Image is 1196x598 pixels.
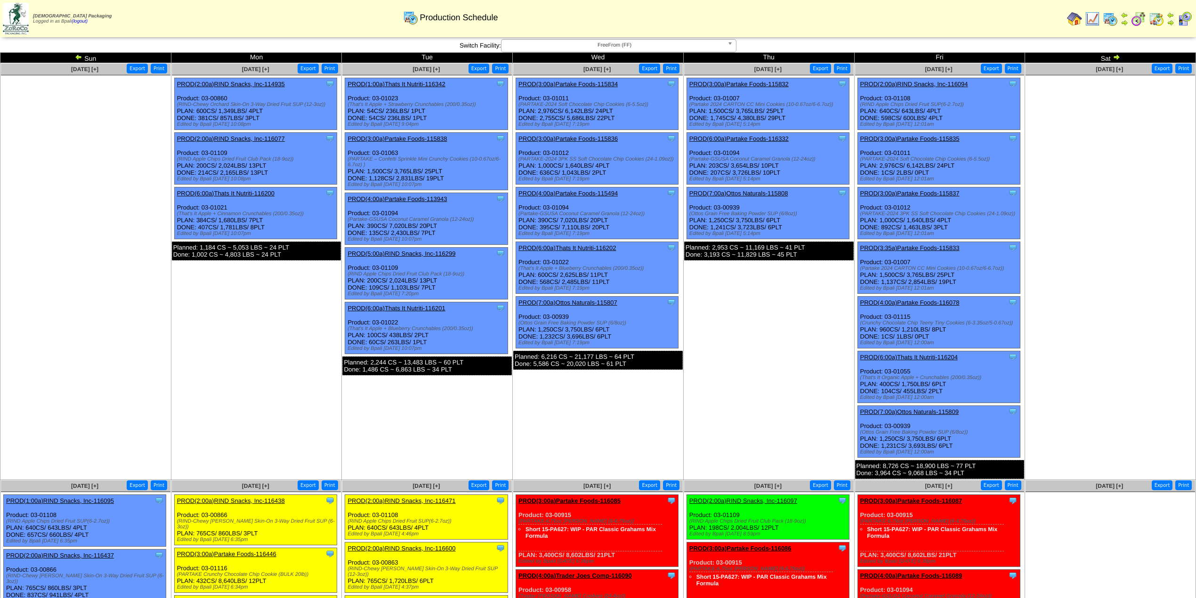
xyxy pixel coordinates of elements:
[496,496,505,505] img: Tooltip
[75,53,82,61] img: arrowleft.gif
[525,526,656,539] a: Short 15-PA627: WIP - PAR Classic Grahams Mix Formula
[860,408,959,415] a: PROD(7:00a)Ottos Naturals-115809
[860,81,968,88] a: PROD(2:00a)RIND Snacks, Inc-116094
[347,305,445,312] a: PROD(6:00a)Thats It Nutriti-116201
[518,558,678,564] div: Edited by Bpali [DATE] 6:36pm
[838,134,847,143] img: Tooltip
[518,244,616,251] a: PROD(6:00a)Thats It Nutriti-116202
[347,497,455,504] a: PROD(2:00a)RIND Snacks, Inc-116471
[857,133,1020,185] div: Product: 03-01011 PLAN: 2,976CS / 6,142LBS / 24PLT DONE: 1CS / 2LBS / 0PLT
[177,176,337,182] div: Edited by Bpali [DATE] 10:08pm
[687,187,849,239] div: Product: 03-00939 PLAN: 1,250CS / 3,750LBS / 6PLT DONE: 1,241CS / 3,723LBS / 6PLT
[0,53,171,63] td: Sun
[72,19,88,24] a: (logout)
[838,543,847,553] img: Tooltip
[177,550,276,558] a: PROD(3:00a)Partake Foods-116446
[403,10,418,25] img: calendarprod.gif
[689,190,788,197] a: PROD(7:00a)Ottos Naturals-115808
[854,53,1025,63] td: Fri
[151,64,167,73] button: Print
[298,480,319,490] button: Export
[518,497,621,504] a: PROD(3:00a)Partake Foods-116085
[860,231,1020,236] div: Edited by Bpali [DATE] 12:01am
[860,320,1020,326] div: (Crunchy Chocolate Chip Teeny Tiny Cookies (6-3.35oz/5-0.67oz))
[518,81,618,88] a: PROD(3:00a)Partake Foods-115834
[172,242,341,260] div: Planned: 1,184 CS ~ 5,053 LBS ~ 24 PLT Done: 1,002 CS ~ 4,803 LBS ~ 24 PLT
[860,102,1020,107] div: (RIND Apple Chips Dried Fruit SUP(6-2.7oz))
[151,480,167,490] button: Print
[689,545,792,552] a: PROD(3:00a)Partake Foods-116086
[518,156,678,162] div: (PARTAKE-2024 3PK SS Soft Chocolate Chip Cookies (24-1.09oz))
[154,496,164,505] img: Tooltip
[689,81,789,88] a: PROD(3:00a)Partake Foods-115832
[347,518,507,524] div: (RIND Apple Chips Dried Fruit SUP(6-2.7oz))
[860,558,1020,564] div: Edited by Bpali [DATE] 6:38pm
[834,480,850,490] button: Print
[981,480,1002,490] button: Export
[689,135,789,142] a: PROD(6:00a)Partake Foods-116332
[857,297,1020,348] div: Product: 03-01115 PLAN: 960CS / 1,210LBS / 8PLT DONE: 1CS / 1LBS / 0PLT
[860,340,1020,346] div: Edited by Bpali [DATE] 12:00am
[857,242,1020,294] div: Product: 03-01007 PLAN: 1,500CS / 3,765LBS / 25PLT DONE: 1,137CS / 2,854LBS / 19PLT
[469,64,490,73] button: Export
[342,53,513,63] td: Tue
[325,79,335,89] img: Tooltip
[174,548,337,593] div: Product: 03-01116 PLAN: 432CS / 8,640LBS / 12PLT
[347,291,507,297] div: Edited by Bpali [DATE] 7:20pm
[925,483,952,489] span: [DATE] [+]
[810,480,831,490] button: Export
[1121,19,1128,26] img: arrowright.gif
[518,572,632,579] a: PROD(4:00a)Trader Joes Comp-116090
[242,483,269,489] a: [DATE] [+]
[1008,243,1018,252] img: Tooltip
[860,299,960,306] a: PROD(4:00a)Partake Foods-116078
[1175,480,1192,490] button: Print
[420,13,498,23] span: Production Schedule
[1152,480,1173,490] button: Export
[860,497,962,504] a: PROD(3:00a)Partake Foods-116087
[1067,11,1082,26] img: home.gif
[754,483,782,489] span: [DATE] [+]
[518,266,678,271] div: (That's It Apple + Blueberry Crunchables (200/0.35oz))
[345,193,508,245] div: Product: 03-01094 PLAN: 390CS / 7,020LBS / 20PLT DONE: 135CS / 2,430LBS / 7PLT
[492,64,509,73] button: Print
[127,480,148,490] button: Export
[860,176,1020,182] div: Edited by Bpali [DATE] 12:01am
[1008,571,1018,580] img: Tooltip
[347,326,507,331] div: (That's It Apple + Blueberry Crunchables (200/0.35oz))
[242,66,269,73] a: [DATE] [+]
[1085,11,1100,26] img: line_graph.gif
[325,134,335,143] img: Tooltip
[345,542,508,593] div: Product: 03-00863 PLAN: 765CS / 1,720LBS / 6PLT
[1025,53,1196,63] td: Sat
[174,495,337,545] div: Product: 03-00866 PLAN: 765CS / 860LBS / 3PLT
[583,66,611,73] a: [DATE] [+]
[177,537,337,542] div: Edited by Bpali [DATE] 6:35pm
[754,66,782,73] span: [DATE] [+]
[177,572,337,577] div: (PARTAKE Crunchy Chocolate Chip Cookie (BULK 20lb))
[689,531,849,537] div: Edited by Bpali [DATE] 8:59pm
[860,354,958,361] a: PROD(6:00a)Thats It Nutriti-116204
[347,271,507,277] div: (RIND Apple Chips Dried Fruit Club Pack (18-9oz))
[347,566,507,577] div: (RIND-Chewy [PERSON_NAME] Skin-On 3-Way Dried Fruit SUP (12-3oz))
[518,231,678,236] div: Edited by Bpali [DATE] 7:19pm
[71,66,98,73] a: [DATE] [+]
[684,242,854,260] div: Planned: 2,953 CS ~ 11,169 LBS ~ 41 PLT Done: 3,193 CS ~ 11,829 LBS ~ 45 PLT
[345,495,508,540] div: Product: 03-01108 PLAN: 640CS / 643LBS / 4PLT
[33,14,112,24] span: Logged in as Bpali
[1008,188,1018,198] img: Tooltip
[518,121,678,127] div: Edited by Bpali [DATE] 7:19pm
[857,78,1020,130] div: Product: 03-01108 PLAN: 640CS / 643LBS / 4PLT DONE: 598CS / 600LBS / 4PLT
[667,188,676,198] img: Tooltip
[496,194,505,203] img: Tooltip
[1008,79,1018,89] img: Tooltip
[347,584,507,590] div: Edited by Bpali [DATE] 4:37pm
[516,297,679,348] div: Product: 03-00939 PLAN: 1,250CS / 3,750LBS / 6PLT DONE: 1,232CS / 3,696LBS / 6PLT
[177,497,285,504] a: PROD(2:00a)RIND Snacks, Inc-116438
[496,134,505,143] img: Tooltip
[689,497,797,504] a: PROD(2:00a)RIND Snacks, Inc-116097
[860,449,1020,455] div: Edited by Bpali [DATE] 12:00am
[689,231,849,236] div: Edited by Bpali [DATE] 5:14pm
[689,566,849,572] div: (PARTAKE-6.75oz [PERSON_NAME] (6-6.75oz))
